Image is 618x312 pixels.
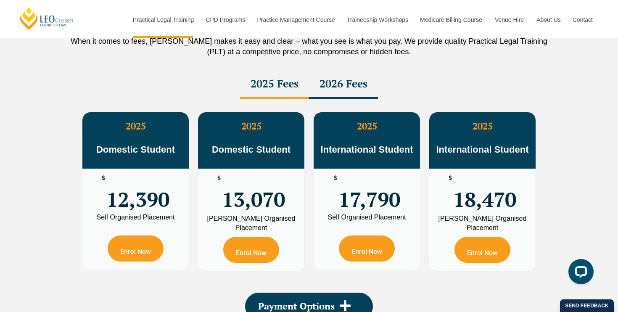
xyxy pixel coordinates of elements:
a: CPD Programs [199,2,251,38]
span: 12,390 [106,175,169,208]
span: Payment Options [258,301,335,311]
a: Enrol Now [454,237,510,263]
span: 17,790 [338,175,400,208]
a: Contact [566,2,599,38]
span: 13,070 [222,175,285,208]
iframe: LiveChat chat widget [562,256,597,291]
h3: 2025 [429,121,536,132]
span: $ [217,175,221,181]
span: International Student [436,144,529,155]
h3: 2025 [198,121,304,132]
span: $ [334,175,337,181]
a: Traineeship Workshops [341,2,414,38]
a: Venue Hire [489,2,530,38]
h3: 2025 [82,121,189,132]
div: [PERSON_NAME] Organised Placement [436,214,529,233]
a: Enrol Now [339,235,395,262]
a: [PERSON_NAME] Centre for Law [19,7,75,31]
span: Domestic Student [96,144,175,155]
div: 2025 Fees [240,70,309,99]
span: Domestic Student [212,144,291,155]
a: About Us [530,2,566,38]
span: 18,470 [453,175,516,208]
a: Practical Legal Training [127,2,200,38]
div: Self Organised Placement [89,214,182,221]
a: Enrol Now [108,235,164,262]
p: When it comes to fees, [PERSON_NAME] makes it easy and clear – what you see is what you pay. We p... [69,36,549,57]
span: $ [102,175,105,181]
div: 2026 Fees [309,70,378,99]
div: [PERSON_NAME] Organised Placement [204,214,298,233]
a: Practice Management Course [251,2,341,38]
span: $ [449,175,452,181]
span: International Student [321,144,413,155]
div: Self Organised Placement [320,214,414,221]
a: Enrol Now [223,237,279,263]
a: Medicare Billing Course [414,2,489,38]
h3: 2025 [314,121,420,132]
